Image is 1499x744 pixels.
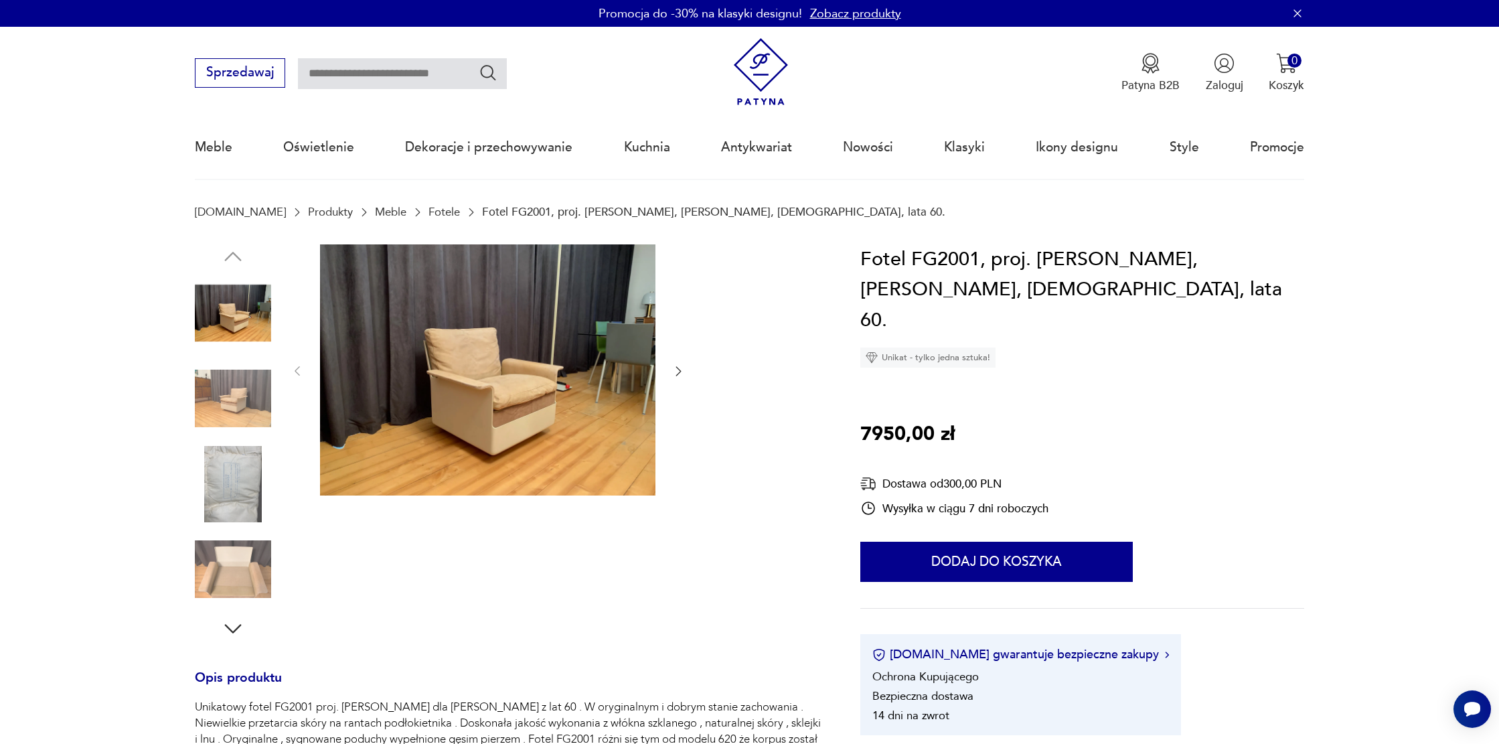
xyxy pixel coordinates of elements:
[860,348,996,368] div: Unikat - tylko jedna sztuka!
[195,673,822,700] h3: Opis produktu
[195,68,285,79] a: Sprzedawaj
[1121,53,1180,93] button: Patyna B2B
[479,63,498,82] button: Szukaj
[283,117,354,178] a: Oświetlenie
[1287,54,1301,68] div: 0
[482,206,945,218] p: Fotel FG2001, proj. [PERSON_NAME], [PERSON_NAME], [DEMOGRAPHIC_DATA], lata 60.
[860,475,876,492] img: Ikona dostawy
[405,117,572,178] a: Dekoracje i przechowywanie
[1453,690,1491,728] iframe: Smartsupp widget button
[872,708,949,723] li: 14 dni na zwrot
[810,5,901,22] a: Zobacz produkty
[860,542,1133,582] button: Dodaj do koszyka
[843,117,893,178] a: Nowości
[872,646,1169,663] button: [DOMAIN_NAME] gwarantuje bezpieczne zakupy
[866,352,878,364] img: Ikona diamentu
[860,419,955,450] p: 7950,00 zł
[1250,117,1304,178] a: Promocje
[1140,53,1161,74] img: Ikona medalu
[860,244,1304,336] h1: Fotel FG2001, proj. [PERSON_NAME], [PERSON_NAME], [DEMOGRAPHIC_DATA], lata 60.
[624,117,670,178] a: Kuchnia
[1214,53,1235,74] img: Ikonka użytkownika
[721,117,792,178] a: Antykwariat
[1269,78,1304,93] p: Koszyk
[872,688,973,704] li: Bezpieczna dostawa
[1206,53,1243,93] button: Zaloguj
[860,500,1048,516] div: Wysyłka w ciągu 7 dni roboczych
[872,669,979,684] li: Ochrona Kupującego
[1206,78,1243,93] p: Zaloguj
[195,446,271,522] img: Zdjęcie produktu Fotel FG2001, proj. Dieter Rams, Wolfgang Feierbach, Niemcy, lata 60.
[1121,78,1180,93] p: Patyna B2B
[195,206,286,218] a: [DOMAIN_NAME]
[195,117,232,178] a: Meble
[1165,652,1169,658] img: Ikona strzałki w prawo
[375,206,406,218] a: Meble
[320,244,655,496] img: Zdjęcie produktu Fotel FG2001, proj. Dieter Rams, Wolfgang Feierbach, Niemcy, lata 60.
[1269,53,1304,93] button: 0Koszyk
[1170,117,1199,178] a: Style
[944,117,985,178] a: Klasyki
[1036,117,1118,178] a: Ikony designu
[195,58,285,88] button: Sprzedawaj
[872,648,886,662] img: Ikona certyfikatu
[860,475,1048,492] div: Dostawa od 300,00 PLN
[727,38,795,106] img: Patyna - sklep z meblami i dekoracjami vintage
[195,531,271,607] img: Zdjęcie produktu Fotel FG2001, proj. Dieter Rams, Wolfgang Feierbach, Niemcy, lata 60.
[195,360,271,437] img: Zdjęcie produktu Fotel FG2001, proj. Dieter Rams, Wolfgang Feierbach, Niemcy, lata 60.
[428,206,460,218] a: Fotele
[308,206,353,218] a: Produkty
[1276,53,1297,74] img: Ikona koszyka
[599,5,802,22] p: Promocja do -30% na klasyki designu!
[1121,53,1180,93] a: Ikona medaluPatyna B2B
[195,275,271,352] img: Zdjęcie produktu Fotel FG2001, proj. Dieter Rams, Wolfgang Feierbach, Niemcy, lata 60.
